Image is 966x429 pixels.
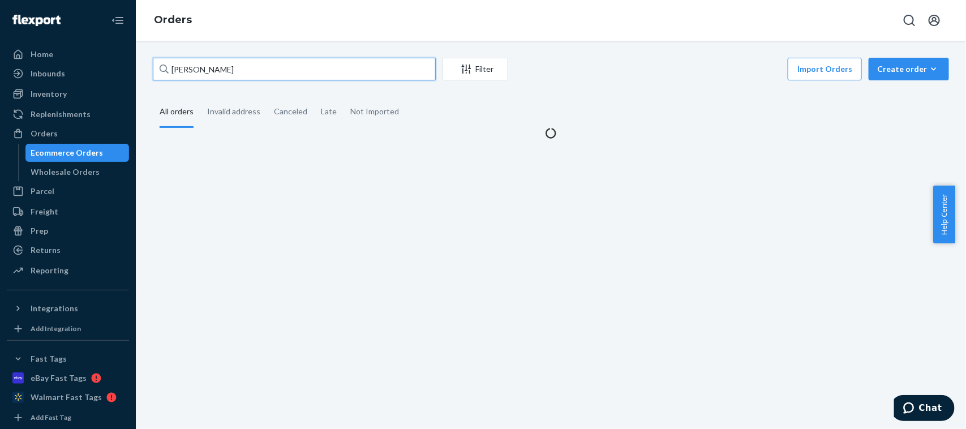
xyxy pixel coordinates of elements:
div: All orders [160,97,194,128]
div: Canceled [274,97,307,126]
a: Freight [7,203,129,221]
div: Create order [877,63,941,75]
div: Late [321,97,337,126]
button: Create order [869,58,949,80]
button: Close Navigation [106,9,129,32]
div: Add Integration [31,324,81,333]
div: Ecommerce Orders [31,147,104,158]
a: eBay Fast Tags [7,369,129,387]
a: Home [7,45,129,63]
div: Home [31,49,53,60]
a: Walmart Fast Tags [7,388,129,406]
div: eBay Fast Tags [31,372,87,384]
div: Integrations [31,303,78,314]
a: Parcel [7,182,129,200]
button: Integrations [7,299,129,318]
img: Flexport logo [12,15,61,26]
input: Search orders [153,58,436,80]
div: Filter [443,63,508,75]
div: Replenishments [31,109,91,120]
iframe: Opens a widget where you can chat to one of our agents [894,395,955,423]
div: Wholesale Orders [31,166,100,178]
button: Fast Tags [7,350,129,368]
a: Orders [154,14,192,26]
a: Returns [7,241,129,259]
ol: breadcrumbs [145,4,201,37]
a: Reporting [7,261,129,280]
a: Wholesale Orders [25,163,130,181]
div: Returns [31,244,61,256]
div: Orders [31,128,58,139]
div: Invalid address [207,97,260,126]
a: Add Fast Tag [7,411,129,424]
a: Prep [7,222,129,240]
button: Open Search Box [898,9,921,32]
a: Ecommerce Orders [25,144,130,162]
div: Inbounds [31,68,65,79]
button: Filter [443,58,508,80]
div: Parcel [31,186,54,197]
div: Prep [31,225,48,237]
div: Add Fast Tag [31,413,71,422]
div: Not Imported [350,97,399,126]
div: Walmart Fast Tags [31,392,102,403]
a: Orders [7,125,129,143]
div: Inventory [31,88,67,100]
div: Freight [31,206,58,217]
div: Reporting [31,265,68,276]
button: Import Orders [788,58,862,80]
button: Open account menu [923,9,946,32]
div: Fast Tags [31,353,67,364]
a: Replenishments [7,105,129,123]
a: Inbounds [7,65,129,83]
a: Inventory [7,85,129,103]
a: Add Integration [7,322,129,336]
button: Help Center [933,186,955,243]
